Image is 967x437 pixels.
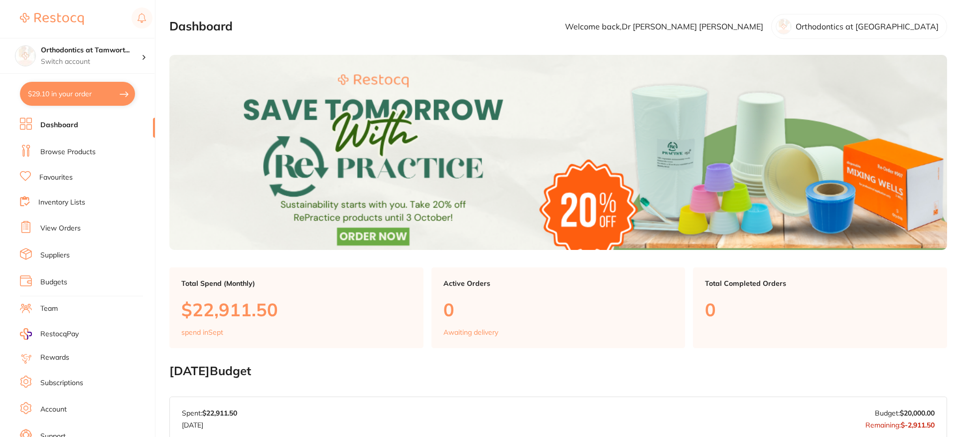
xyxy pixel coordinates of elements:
h4: Orthodontics at Tamworth [41,45,141,55]
a: Suppliers [40,250,70,260]
strong: $22,911.50 [202,409,237,418]
p: Budget: [875,409,935,417]
p: Awaiting delivery [443,328,498,336]
a: Subscriptions [40,378,83,388]
a: View Orders [40,223,81,233]
a: Dashboard [40,120,78,130]
strong: $-2,911.50 [901,421,935,430]
a: Team [40,304,58,314]
p: 0 [705,299,935,320]
img: RestocqPay [20,328,32,340]
p: Active Orders [443,279,674,287]
a: Rewards [40,353,69,363]
p: Total Spend (Monthly) [181,279,412,287]
a: RestocqPay [20,328,79,340]
button: $29.10 in your order [20,82,135,106]
p: $22,911.50 [181,299,412,320]
p: Orthodontics at [GEOGRAPHIC_DATA] [796,22,939,31]
p: 0 [443,299,674,320]
a: Account [40,405,67,415]
strong: $20,000.00 [900,409,935,418]
a: Favourites [39,173,73,183]
a: Browse Products [40,147,96,157]
p: Remaining: [865,417,935,429]
h2: Dashboard [169,19,233,33]
p: [DATE] [182,417,237,429]
a: Active Orders0Awaiting delivery [431,267,686,348]
a: Budgets [40,277,67,287]
img: Orthodontics at Tamworth [15,46,35,66]
a: Restocq Logo [20,7,84,30]
p: Spent: [182,409,237,417]
a: Total Completed Orders0 [693,267,947,348]
h2: [DATE] Budget [169,364,947,378]
p: Total Completed Orders [705,279,935,287]
span: RestocqPay [40,329,79,339]
a: Total Spend (Monthly)$22,911.50spend inSept [169,267,423,348]
img: Dashboard [169,55,947,249]
p: Welcome back, Dr [PERSON_NAME] [PERSON_NAME] [565,22,763,31]
img: Restocq Logo [20,13,84,25]
p: Switch account [41,57,141,67]
a: Inventory Lists [38,198,85,208]
p: spend in Sept [181,328,223,336]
